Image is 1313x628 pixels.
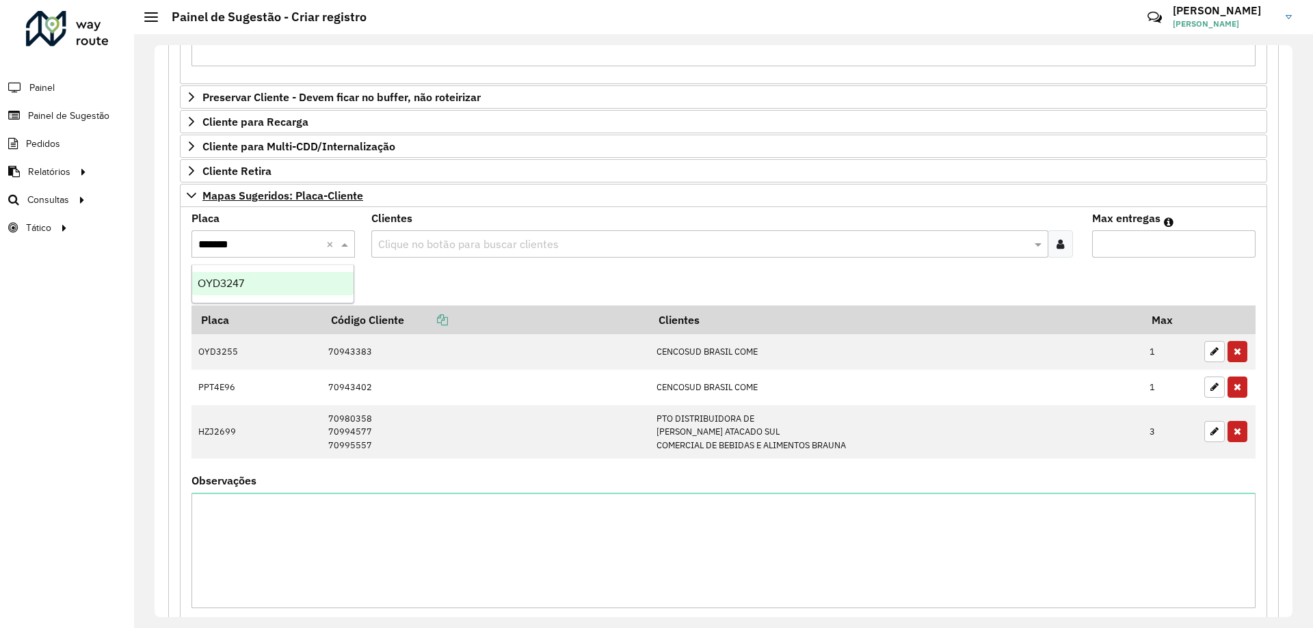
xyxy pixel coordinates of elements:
[1143,334,1197,370] td: 1
[198,277,244,289] span: OYD3247
[191,370,321,405] td: PPT4E96
[180,85,1267,109] a: Preservar Cliente - Devem ficar no buffer, não roteirizar
[180,135,1267,158] a: Cliente para Multi-CDD/Internalização
[650,334,1143,370] td: CENCOSUD BRASIL COME
[180,110,1267,133] a: Cliente para Recarga
[650,405,1143,459] td: PTO DISTRIBUIDORA DE [PERSON_NAME] ATACADO SUL COMERCIAL DE BEBIDAS E ALIMENTOS BRAUNA
[28,109,109,123] span: Painel de Sugestão
[180,184,1267,207] a: Mapas Sugeridos: Placa-Cliente
[191,305,321,334] th: Placa
[27,193,69,207] span: Consultas
[1173,4,1275,17] h3: [PERSON_NAME]
[1140,3,1169,32] a: Contato Rápido
[1143,405,1197,459] td: 3
[202,116,308,127] span: Cliente para Recarga
[180,207,1267,626] div: Mapas Sugeridos: Placa-Cliente
[321,305,650,334] th: Código Cliente
[202,190,363,201] span: Mapas Sugeridos: Placa-Cliente
[1143,370,1197,405] td: 1
[321,370,650,405] td: 70943402
[180,159,1267,182] a: Cliente Retira
[404,313,448,327] a: Copiar
[191,405,321,459] td: HZJ2699
[650,370,1143,405] td: CENCOSUD BRASIL COME
[202,92,481,103] span: Preservar Cliente - Devem ficar no buffer, não roteirizar
[26,221,51,235] span: Tático
[321,334,650,370] td: 70943383
[191,472,256,489] label: Observações
[28,165,70,179] span: Relatórios
[321,405,650,459] td: 70980358 70994577 70995557
[191,264,354,303] ng-dropdown-panel: Options list
[29,81,55,95] span: Painel
[158,10,367,25] h2: Painel de Sugestão - Criar registro
[650,305,1143,334] th: Clientes
[26,137,60,151] span: Pedidos
[191,334,321,370] td: OYD3255
[1173,18,1275,30] span: [PERSON_NAME]
[326,236,338,252] span: Clear all
[202,141,395,152] span: Cliente para Multi-CDD/Internalização
[202,165,271,176] span: Cliente Retira
[371,210,412,226] label: Clientes
[1164,217,1173,228] em: Máximo de clientes que serão colocados na mesma rota com os clientes informados
[191,210,220,226] label: Placa
[1143,305,1197,334] th: Max
[1092,210,1161,226] label: Max entregas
